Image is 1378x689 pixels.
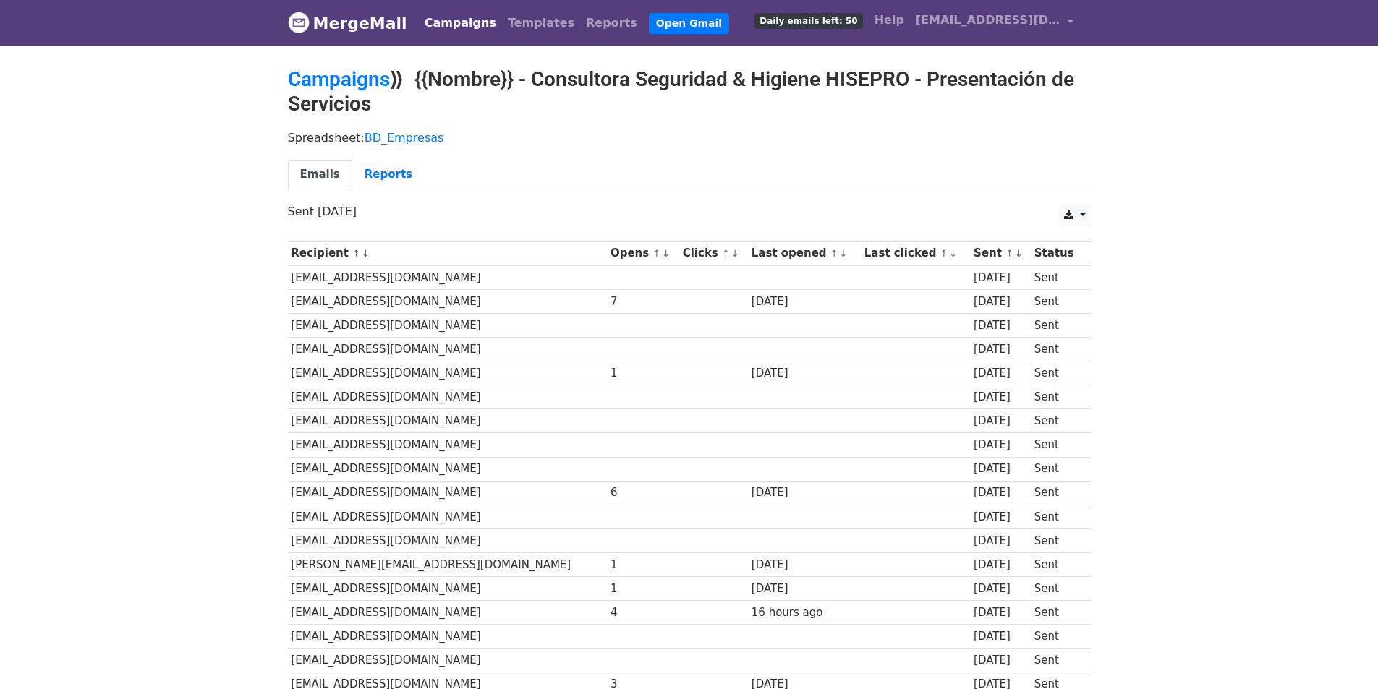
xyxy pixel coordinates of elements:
div: [DATE] [974,317,1027,334]
th: Opens [607,241,679,265]
td: [EMAIL_ADDRESS][DOMAIN_NAME] [288,433,608,457]
td: Sent [1031,481,1083,505]
div: [DATE] [752,581,857,597]
td: [PERSON_NAME][EMAIL_ADDRESS][DOMAIN_NAME] [288,552,608,576]
div: [DATE] [974,461,1027,477]
div: [DATE] [752,365,857,382]
td: [EMAIL_ADDRESS][DOMAIN_NAME] [288,313,608,337]
a: [EMAIL_ADDRESS][DOMAIN_NAME] [910,6,1079,40]
a: Emails [288,160,352,189]
div: [DATE] [974,581,1027,597]
td: Sent [1031,601,1083,625]
td: [EMAIL_ADDRESS][DOMAIN_NAME] [288,649,608,672]
td: [EMAIL_ADDRESS][DOMAIN_NAME] [288,505,608,528]
a: Reports [352,160,425,189]
th: Sent [970,241,1031,265]
th: Clicks [679,241,748,265]
div: [DATE] [974,604,1027,621]
td: Sent [1031,649,1083,672]
a: BD_Empresas [365,131,444,145]
div: 16 hours ago [752,604,857,621]
div: [DATE] [752,484,857,501]
td: Sent [1031,577,1083,601]
td: Sent [1031,361,1083,385]
a: ↓ [840,248,848,259]
td: [EMAIL_ADDRESS][DOMAIN_NAME] [288,601,608,625]
th: Recipient [288,241,608,265]
div: [DATE] [974,484,1027,501]
td: Sent [1031,313,1083,337]
a: ↑ [830,248,838,259]
div: [DATE] [974,533,1027,549]
div: [DATE] [974,294,1027,310]
span: Daily emails left: 50 [754,13,862,29]
a: ↓ [662,248,670,259]
td: Sent [1031,385,1083,409]
div: 7 [611,294,676,310]
a: Campaigns [288,67,390,91]
td: Sent [1031,457,1083,481]
div: [DATE] [752,294,857,310]
td: [EMAIL_ADDRESS][DOMAIN_NAME] [288,625,608,649]
td: Sent [1031,552,1083,576]
td: Sent [1031,338,1083,361]
td: Sent [1031,505,1083,528]
td: [EMAIL_ADDRESS][DOMAIN_NAME] [288,528,608,552]
td: [EMAIL_ADDRESS][DOMAIN_NAME] [288,481,608,505]
a: ↑ [652,248,660,259]
div: 1 [611,581,676,597]
a: Help [869,6,910,35]
div: [DATE] [974,413,1027,429]
td: [EMAIL_ADDRESS][DOMAIN_NAME] [288,457,608,481]
td: [EMAIL_ADDRESS][DOMAIN_NAME] [288,265,608,289]
td: [EMAIL_ADDRESS][DOMAIN_NAME] [288,289,608,313]
a: ↑ [352,248,360,259]
a: MergeMail [288,8,407,38]
div: [DATE] [974,437,1027,453]
a: Campaigns [419,9,502,38]
div: 6 [611,484,676,501]
a: Open Gmail [649,13,729,34]
p: Sent [DATE] [288,204,1091,219]
div: 1 [611,557,676,573]
div: 4 [611,604,676,621]
h2: ⟫ {{Nombre}} - Consultora Seguridad & Higiene HISEPRO - Presentación de Servicios [288,67,1091,116]
th: Last clicked [861,241,970,265]
a: ↓ [362,248,370,259]
img: MergeMail logo [288,12,310,33]
a: ↑ [722,248,730,259]
td: Sent [1031,409,1083,433]
div: [DATE] [974,628,1027,645]
div: [DATE] [974,270,1027,286]
td: [EMAIL_ADDRESS][DOMAIN_NAME] [288,338,608,361]
a: ↑ [940,248,948,259]
a: ↑ [1005,248,1013,259]
th: Status [1031,241,1083,265]
a: ↓ [949,248,957,259]
td: Sent [1031,625,1083,649]
p: Spreadsheet: [288,130,1091,145]
td: [EMAIL_ADDRESS][DOMAIN_NAME] [288,409,608,433]
a: Daily emails left: 50 [749,6,868,35]
div: 1 [611,365,676,382]
div: [DATE] [974,389,1027,406]
a: Reports [580,9,643,38]
td: [EMAIL_ADDRESS][DOMAIN_NAME] [288,361,608,385]
th: Last opened [748,241,861,265]
td: [EMAIL_ADDRESS][DOMAIN_NAME] [288,385,608,409]
div: [DATE] [752,557,857,573]
td: [EMAIL_ADDRESS][DOMAIN_NAME] [288,577,608,601]
a: ↓ [731,248,739,259]
div: [DATE] [974,557,1027,573]
div: [DATE] [974,509,1027,526]
span: [EMAIL_ADDRESS][DOMAIN_NAME] [916,12,1060,29]
td: Sent [1031,265,1083,289]
div: [DATE] [974,652,1027,669]
div: [DATE] [974,341,1027,358]
div: [DATE] [974,365,1027,382]
a: ↓ [1015,248,1023,259]
td: Sent [1031,289,1083,313]
td: Sent [1031,433,1083,457]
td: Sent [1031,528,1083,552]
a: Templates [502,9,580,38]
